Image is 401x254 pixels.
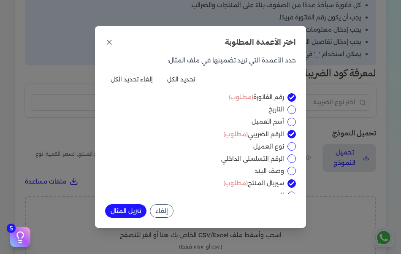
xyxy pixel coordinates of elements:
label: وصف البند [105,167,284,176]
label: أسم العميل [105,117,284,126]
button: إلغاء [150,204,173,218]
button: تحديد الكل [162,73,200,86]
label: التاريخ [105,105,284,114]
label: السعر [105,191,284,200]
span: 5 [7,224,16,233]
span: (مطلوب) [223,179,248,187]
h3: اختر الأعمدة المطلوبة [225,36,296,49]
label: سيريال المنتج [105,179,284,188]
label: رقم الفاتورة [105,93,284,102]
button: 5 [10,227,30,247]
p: حدد الأعمدة التي تريد تضمينها في ملف المثال: [105,55,296,66]
span: (مطلوب) [223,130,248,138]
label: نوع العميل [105,142,284,151]
button: تنزيل المثال [105,204,146,218]
span: (مطلوب) [229,93,253,101]
button: إلغاء تحديد الكل [105,73,158,86]
label: الرقم التسلسلي الداخلي [105,154,284,163]
label: الرقم الضريبي [105,130,284,139]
